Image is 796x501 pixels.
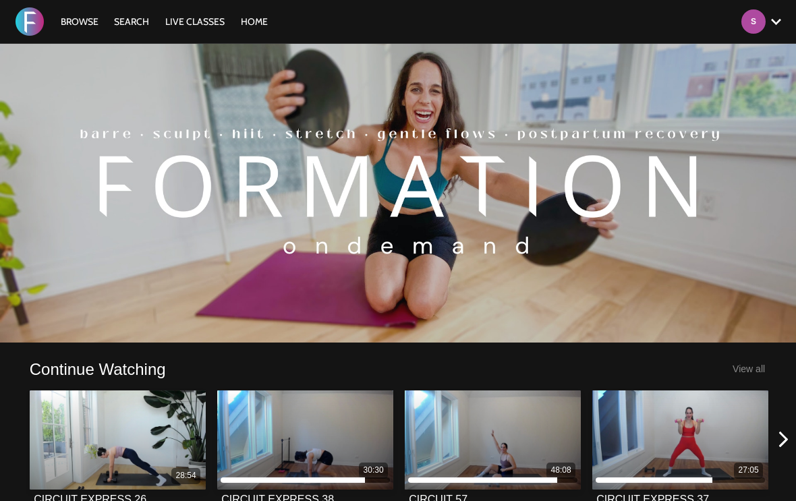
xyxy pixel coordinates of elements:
[54,15,275,28] nav: Primary
[16,7,44,36] img: FORMATION
[30,359,166,380] a: Continue Watching
[739,465,759,476] div: 27:05
[234,16,275,28] a: HOME
[364,465,384,476] div: 30:30
[107,16,156,28] a: Search
[54,16,105,28] a: Browse
[733,363,765,374] a: View all
[176,470,196,481] div: 28:54
[159,16,231,28] a: LIVE CLASSES
[551,465,571,476] div: 48:08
